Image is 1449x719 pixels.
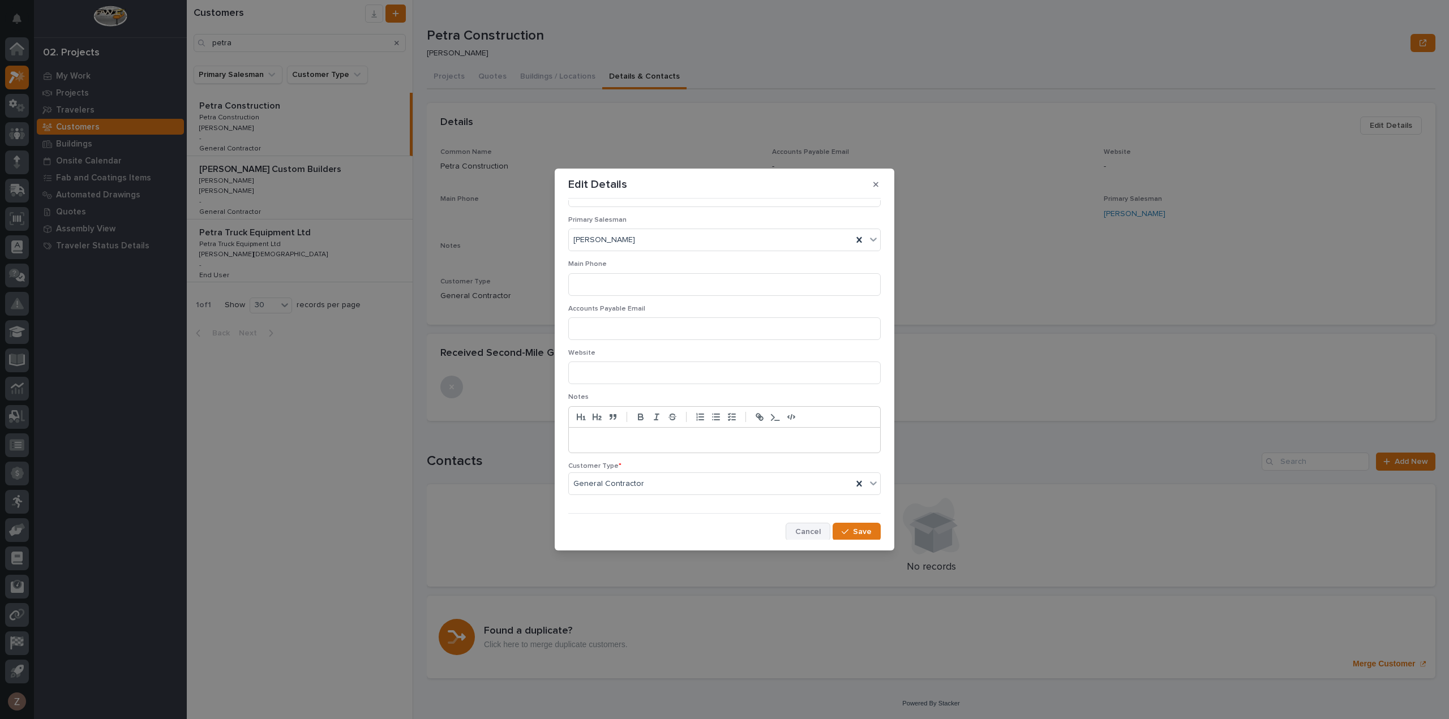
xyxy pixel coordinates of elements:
[568,350,595,356] span: Website
[853,527,872,537] span: Save
[833,523,881,541] button: Save
[573,234,635,246] span: [PERSON_NAME]
[568,261,607,268] span: Main Phone
[568,217,627,223] span: Primary Salesman
[568,305,645,312] span: Accounts Payable Email
[568,394,589,401] span: Notes
[573,478,644,490] span: General Contractor
[568,178,627,191] p: Edit Details
[786,523,830,541] button: Cancel
[568,463,621,470] span: Customer Type
[795,527,821,537] span: Cancel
